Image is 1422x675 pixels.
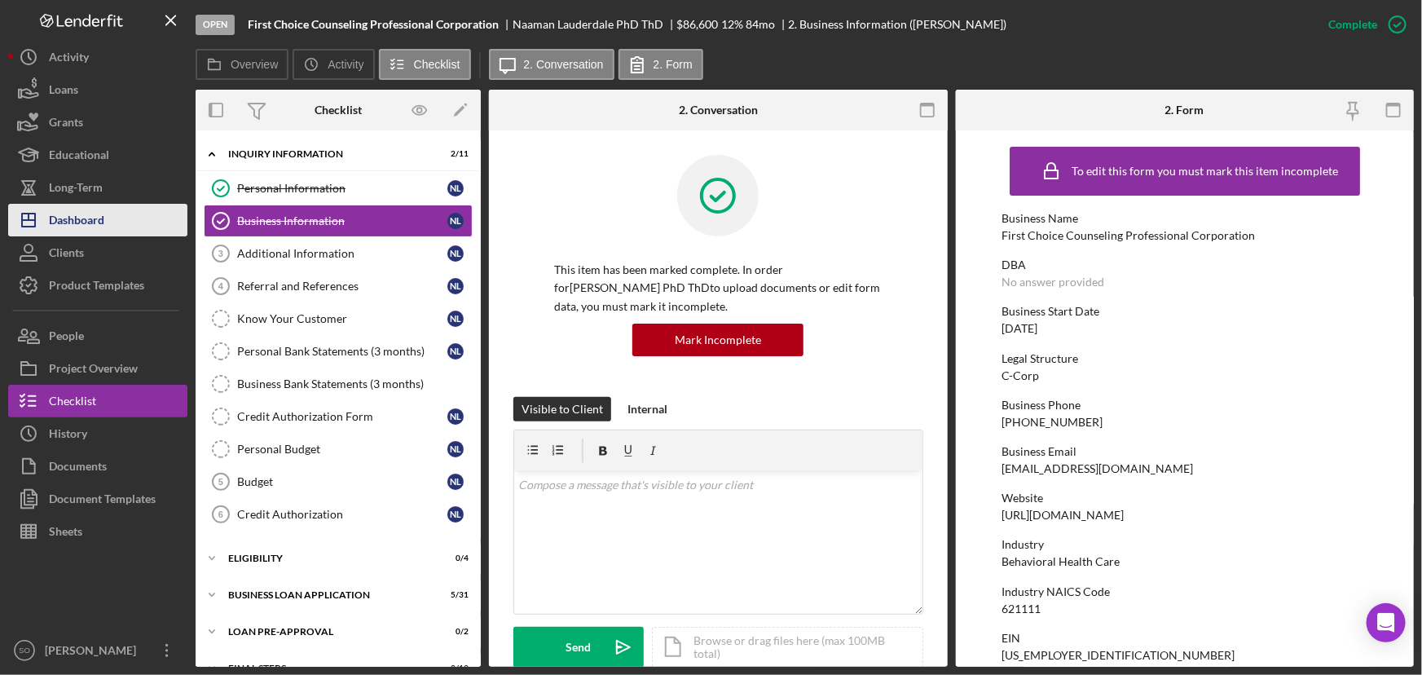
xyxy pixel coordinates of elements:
button: Product Templates [8,269,187,302]
div: [EMAIL_ADDRESS][DOMAIN_NAME] [1002,462,1193,475]
div: [PERSON_NAME] [41,634,147,671]
div: N L [447,180,464,196]
div: 2. Form [1165,104,1204,117]
a: 4Referral and ReferencesNL [204,270,473,302]
button: Activity [293,49,374,80]
tspan: 5 [218,477,223,487]
div: Loans [49,73,78,110]
div: 12 % [721,18,743,31]
button: Mark Incomplete [632,324,803,356]
button: 2. Form [619,49,703,80]
a: Business Bank Statements (3 months) [204,368,473,400]
div: Behavioral Health Care [1002,555,1120,568]
div: LOAN PRE-APPROVAL [228,627,428,637]
button: Visible to Client [513,397,611,421]
div: N L [447,474,464,490]
button: Overview [196,49,288,80]
a: Project Overview [8,352,187,385]
div: Credit Authorization [237,508,447,521]
div: Grants [49,106,83,143]
div: Send [566,627,592,668]
div: Budget [237,475,447,488]
div: Legal Structure [1002,352,1368,365]
button: Educational [8,139,187,171]
div: DBA [1002,258,1368,271]
div: [PHONE_NUMBER] [1002,416,1103,429]
div: 84 mo [746,18,775,31]
div: Mark Incomplete [675,324,761,356]
button: Long-Term [8,171,187,204]
div: 621111 [1002,602,1041,615]
button: Documents [8,450,187,483]
p: This item has been marked complete. In order for [PERSON_NAME] PhD ThD to upload documents or edi... [554,261,883,315]
div: Open Intercom Messenger [1367,603,1406,642]
div: ELIGIBILITY [228,554,428,563]
div: Document Templates [49,483,156,519]
div: Industry NAICS Code [1002,585,1368,598]
div: [DATE] [1002,322,1037,335]
div: N L [447,278,464,294]
div: Project Overview [49,352,138,389]
button: Loans [8,73,187,106]
div: Personal Information [237,182,447,195]
div: 0 / 2 [439,627,469,637]
div: Personal Budget [237,443,447,456]
tspan: 3 [218,249,223,258]
a: Document Templates [8,483,187,515]
tspan: 4 [218,281,224,291]
div: Industry [1002,538,1368,551]
button: 2. Conversation [489,49,614,80]
button: People [8,320,187,352]
label: 2. Form [654,58,693,71]
a: Checklist [8,385,187,417]
span: $86,600 [677,17,719,31]
a: Know Your CustomerNL [204,302,473,335]
div: N L [447,343,464,360]
div: Sheets [49,515,82,552]
div: 2. Business Information ([PERSON_NAME]) [789,18,1007,31]
div: 2. Conversation [679,104,758,117]
button: Grants [8,106,187,139]
div: To edit this form you must mark this item incomplete [1072,165,1338,178]
div: Business Start Date [1002,305,1368,318]
div: People [49,320,84,356]
div: Additional Information [237,247,447,260]
a: 5BudgetNL [204,465,473,498]
div: Business Bank Statements (3 months) [237,377,472,390]
div: N L [447,311,464,327]
button: Checklist [379,49,471,80]
text: SO [19,646,30,655]
label: Overview [231,58,278,71]
div: N L [447,441,464,457]
label: 2. Conversation [524,58,604,71]
button: Send [513,627,644,668]
div: 2 / 11 [439,149,469,159]
div: N L [447,408,464,425]
div: Checklist [49,385,96,421]
div: Long-Term [49,171,103,208]
div: Clients [49,236,84,273]
button: Internal [619,397,676,421]
div: Visible to Client [522,397,603,421]
button: Clients [8,236,187,269]
div: C-Corp [1002,369,1039,382]
div: First Choice Counseling Professional Corporation [1002,229,1255,242]
button: SO[PERSON_NAME] [8,634,187,667]
div: History [49,417,87,454]
div: Product Templates [49,269,144,306]
button: Sheets [8,515,187,548]
div: EIN [1002,632,1368,645]
b: First Choice Counseling Professional Corporation [248,18,499,31]
a: 6Credit AuthorizationNL [204,498,473,531]
div: N L [447,213,464,229]
button: Dashboard [8,204,187,236]
tspan: 6 [218,510,223,519]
